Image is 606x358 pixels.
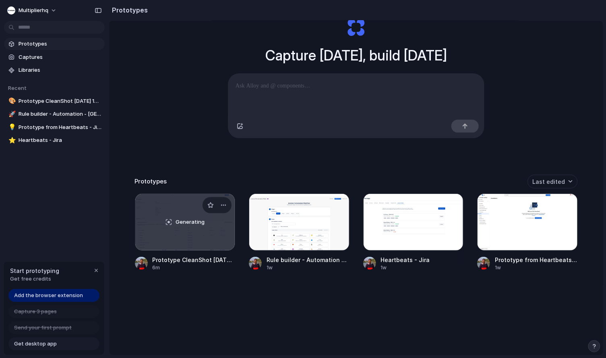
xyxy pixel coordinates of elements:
a: ⭐Heartbeats - Jira [4,134,105,146]
div: Prototype from Heartbeats - Jira [495,256,578,264]
span: multiplierhq [19,6,48,15]
a: Rule builder - Automation - JiraRule builder - Automation - [GEOGRAPHIC_DATA]1w [249,194,350,271]
a: Add the browser extension [8,289,99,302]
button: multiplierhq [4,4,61,17]
a: Heartbeats - JiraHeartbeats - Jira1w [363,194,464,271]
span: Libraries [19,66,101,74]
span: Get desktop app [14,340,57,348]
span: Heartbeats - Jira [19,136,101,144]
h3: Prototypes [135,177,167,186]
span: Prototype from Heartbeats - Jira [19,123,101,131]
a: Captures [4,51,105,63]
button: ⭐ [7,136,15,144]
h1: Capture [DATE], build [DATE] [265,45,447,66]
span: Recent [8,85,27,91]
div: 1w [495,264,578,271]
div: 1w [381,264,430,271]
div: 🎨 [8,96,14,106]
span: Capture 3 pages [14,308,57,316]
button: 🚀 [7,110,15,118]
span: Generating [176,218,205,226]
span: Prototypes [19,40,101,48]
div: 6m [153,264,236,271]
a: Prototype CleanShot 2025-08-14 at 14.42.45@2x.pngGeneratingPrototype CleanShot [DATE] 14.42.45@2x... [135,194,236,271]
span: Prototype CleanShot [DATE] 14.42.45@2x.png [19,97,101,105]
span: Start prototyping [10,266,59,275]
span: Get free credits [10,275,59,283]
div: ⭐ [8,136,14,145]
span: Captures [19,53,101,61]
button: Last edited [527,175,578,189]
a: Prototypes [4,38,105,50]
span: Rule builder - Automation - [GEOGRAPHIC_DATA] [19,110,101,118]
div: 1w [267,264,350,271]
div: Prototype CleanShot [DATE] 14.42.45@2x.png [153,256,236,264]
h2: Prototypes [109,5,148,15]
span: Add the browser extension [14,291,83,300]
a: 🎨Prototype CleanShot [DATE] 14.42.45@2x.png [4,95,105,107]
a: 🚀Rule builder - Automation - [GEOGRAPHIC_DATA] [4,108,105,120]
div: Rule builder - Automation - [GEOGRAPHIC_DATA] [267,256,350,264]
button: 💡 [7,123,15,131]
div: Heartbeats - Jira [381,256,430,264]
span: Send your first prompt [14,324,72,332]
button: 🎨 [7,97,15,105]
a: Prototype from Heartbeats - JiraPrototype from Heartbeats - Jira1w [477,194,578,271]
a: Libraries [4,64,105,76]
a: Get desktop app [8,337,99,350]
a: 💡Prototype from Heartbeats - Jira [4,121,105,133]
div: 🚀 [8,110,14,119]
div: 💡 [8,123,14,132]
